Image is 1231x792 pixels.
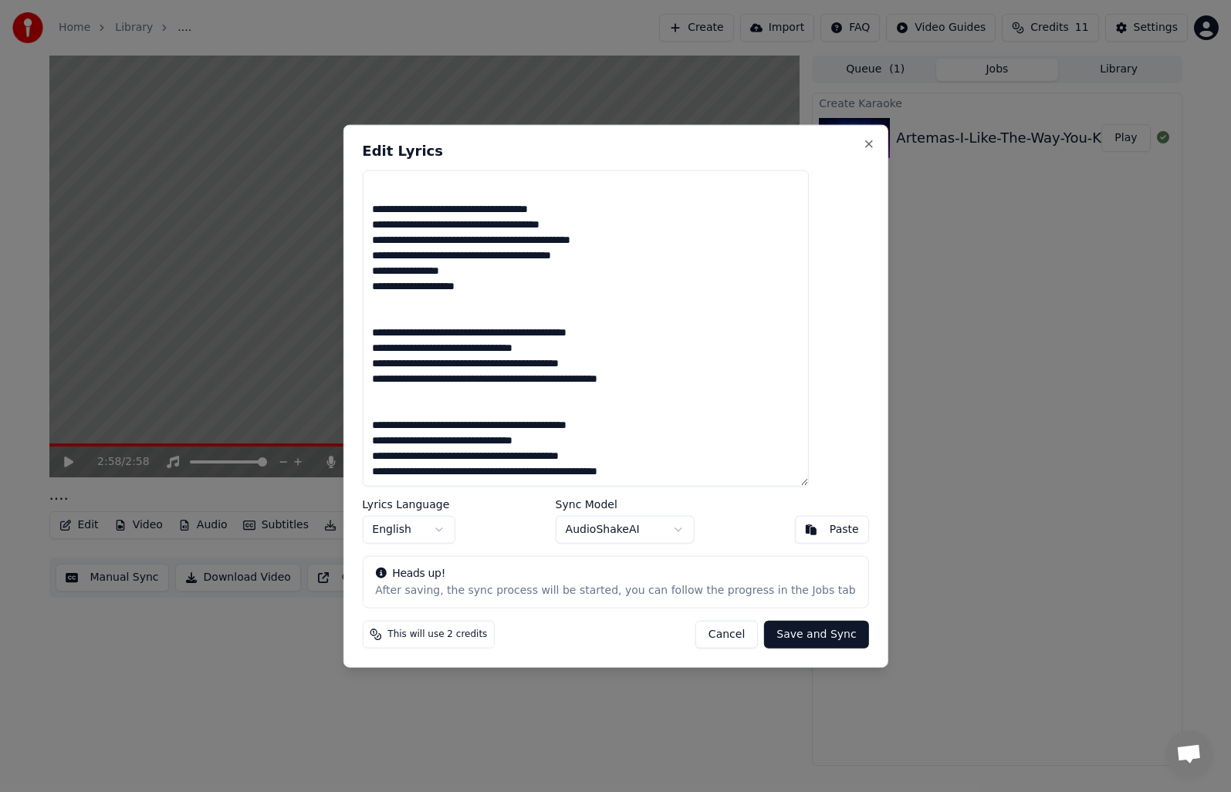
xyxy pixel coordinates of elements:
[362,143,868,157] h2: Edit Lyrics
[375,566,855,581] div: Heads up!
[764,621,868,649] button: Save and Sync
[830,522,859,538] div: Paste
[387,629,487,641] span: This will use 2 credits
[375,583,855,598] div: After saving, the sync process will be started, you can follow the progress in the Jobs tab
[695,621,758,649] button: Cancel
[795,516,869,544] button: Paste
[362,499,455,510] label: Lyrics Language
[556,499,695,510] label: Sync Model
